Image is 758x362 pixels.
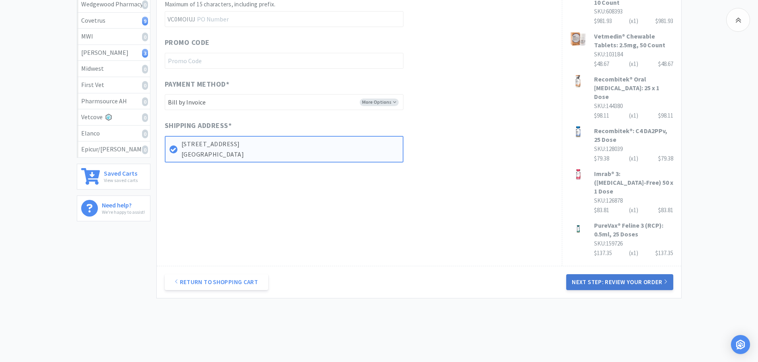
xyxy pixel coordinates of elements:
[165,0,276,8] span: Maximum of 15 characters, including prefix.
[594,102,623,110] span: SKU: 144380
[594,145,623,153] span: SKU: 128039
[658,205,673,215] div: $83.81
[629,248,638,258] div: (x 1 )
[142,97,148,106] i: 0
[594,8,623,15] span: SKU: 608393
[658,154,673,163] div: $79.38
[165,12,197,27] span: VC0MOIUJ
[594,154,673,163] div: $79.38
[594,221,673,239] h3: PureVax® Feline 3 (RCP): 0.5ml, 25 Doses
[81,15,146,26] div: Covetrus
[570,221,586,237] img: b06a68a821de4251be7ecd6e41982a13_335433.png
[629,59,638,69] div: (x 1 )
[102,200,145,208] h6: Need help?
[77,164,150,190] a: Saved CartsView saved carts
[594,240,623,247] span: SKU: 159726
[104,176,138,184] p: View saved carts
[165,79,230,90] span: Payment Method *
[570,32,586,46] img: d03e00da21be4ae3b6f558ec0e66a4a8_98514.png
[594,59,673,69] div: $48.67
[81,64,146,74] div: Midwest
[165,120,232,132] span: Shipping Address *
[629,154,638,163] div: (x 1 )
[142,17,148,25] i: 9
[77,61,150,77] a: Midwest0
[165,53,403,69] input: Promo Code
[165,11,403,27] input: PO Number
[81,112,146,122] div: Vetcove
[142,33,148,41] i: 0
[77,109,150,126] a: Vetcove0
[77,93,150,110] a: Pharmsource AH0
[570,169,586,182] img: dfae0ddd2f7e43ce99a16c55ff85331e_355634.png
[165,274,268,290] a: Return to Shopping Cart
[142,65,148,74] i: 0
[142,145,148,154] i: 0
[594,111,673,120] div: $98.11
[629,205,638,215] div: (x 1 )
[81,80,146,90] div: First Vet
[594,50,623,58] span: SKU: 103184
[142,130,148,138] i: 0
[77,13,150,29] a: Covetrus9
[594,205,673,215] div: $83.81
[81,144,146,155] div: Epicur/[PERSON_NAME]
[594,16,673,26] div: $981.93
[594,126,673,144] h3: Recombitek®: C4 DA2PPv, 25 Dose
[731,335,750,354] div: Open Intercom Messenger
[77,126,150,142] a: Elanco0
[658,111,673,120] div: $98.11
[655,16,673,26] div: $981.93
[570,126,586,139] img: 96d38fe24ad440a3bb4fcc7c9b1fccf7_355625.png
[142,113,148,122] i: 0
[594,248,673,258] div: $137.35
[104,168,138,176] h6: Saved Carts
[570,75,586,87] img: 35ecf3bd0ada4799873a36299a308950_355626.png
[629,111,638,120] div: (x 1 )
[594,169,673,196] h3: Imrab® 3: ([MEDICAL_DATA]-Free) 50 x 1 Dose
[165,37,210,48] span: Promo Code
[81,96,146,106] div: Pharmsource AH
[142,49,148,58] i: 3
[77,45,150,61] a: [PERSON_NAME]3
[658,59,673,69] div: $48.67
[142,81,148,90] i: 0
[181,149,399,160] p: [GEOGRAPHIC_DATA]
[81,128,146,139] div: Elanco
[102,208,145,216] p: We're happy to assist!
[594,197,623,204] span: SKU: 126878
[81,48,146,58] div: [PERSON_NAME]
[629,16,638,26] div: (x 1 )
[77,29,150,45] a: MWI0
[77,77,150,93] a: First Vet0
[594,75,673,101] h3: Recombitek® Oral [MEDICAL_DATA]: 25 x 1 Dose
[655,248,673,258] div: $137.35
[81,31,146,42] div: MWI
[594,32,673,50] h3: Vetmedin® Chewable Tablets: 2.5mg, 50 Count
[142,0,148,9] i: 0
[77,141,150,157] a: Epicur/[PERSON_NAME]0
[566,274,673,290] button: Next Step: Review Your Order
[181,139,399,149] p: [STREET_ADDRESS]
